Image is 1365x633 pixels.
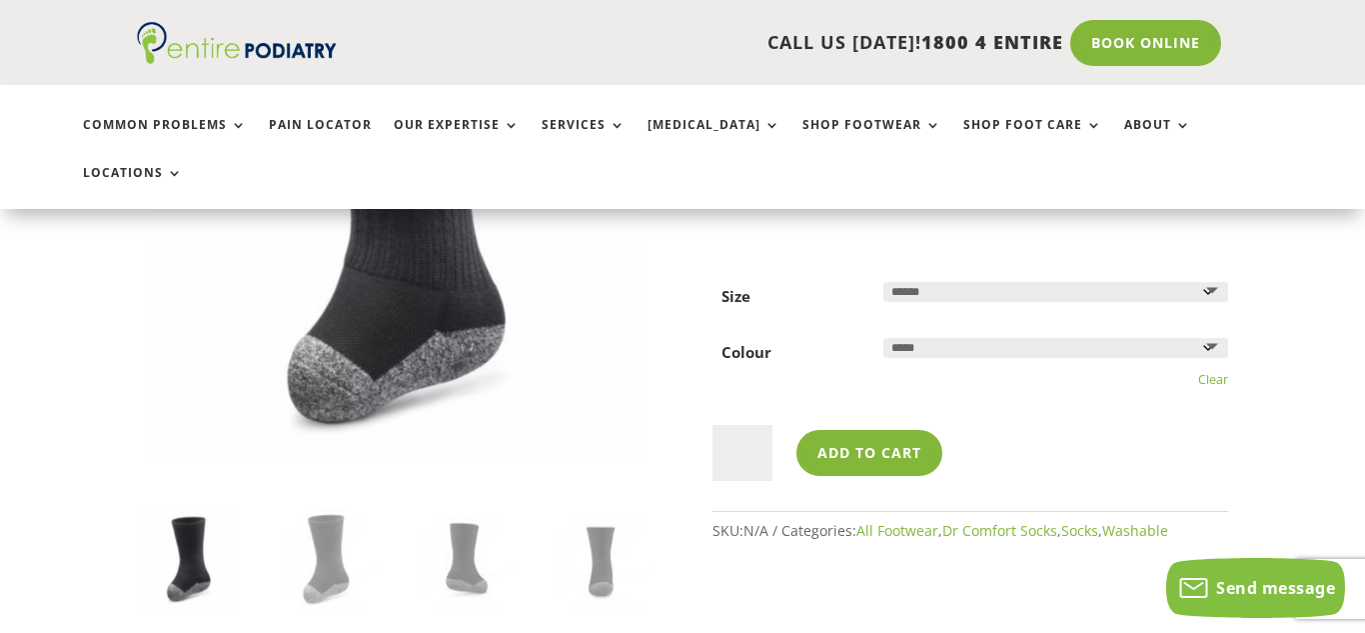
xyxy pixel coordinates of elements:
a: Our Expertise [394,118,520,161]
a: Locations [83,166,183,209]
a: Shop Footwear [802,118,941,161]
a: All Footwear [856,521,938,540]
img: logo (1) [137,22,337,64]
label: Colour [721,342,771,362]
img: transmet sock dr comfort black [137,508,240,611]
img: Dr Comfort Trans met Black Sock for People With Amputated Toes - available at Australian Podiatri... [550,508,653,611]
a: Clear options [1198,370,1228,390]
a: Socks [1061,521,1098,540]
span: N/A [743,521,768,540]
img: Dr Comfort Trans met Black Sock for Partial Foot Amputees - available at Australian Podiatrist, E... [412,508,515,611]
a: Entire Podiatry [137,48,337,68]
span: Send message [1216,577,1335,599]
label: Size [721,286,750,306]
a: Common Problems [83,118,247,161]
a: Book Online [1070,20,1221,66]
button: Send message [1166,558,1345,618]
a: Services [542,118,626,161]
a: Pain Locator [269,118,372,161]
span: SKU: [712,521,781,540]
input: Product quantity [712,425,772,481]
button: Add to cart [796,430,942,476]
span: 1800 4 ENTIRE [921,30,1063,54]
p: CALL US [DATE]! [385,30,1063,56]
a: Shop Foot Care [963,118,1102,161]
img: Dr Comfort Transmet Black Sock for Partially Amputated Feet - available at Australian Podiatrist,... [274,508,377,611]
a: Dr Comfort Socks [942,521,1057,540]
a: [MEDICAL_DATA] [648,118,780,161]
a: About [1124,118,1191,161]
span: Categories: , , , [781,521,1168,540]
a: Washable [1102,521,1168,540]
